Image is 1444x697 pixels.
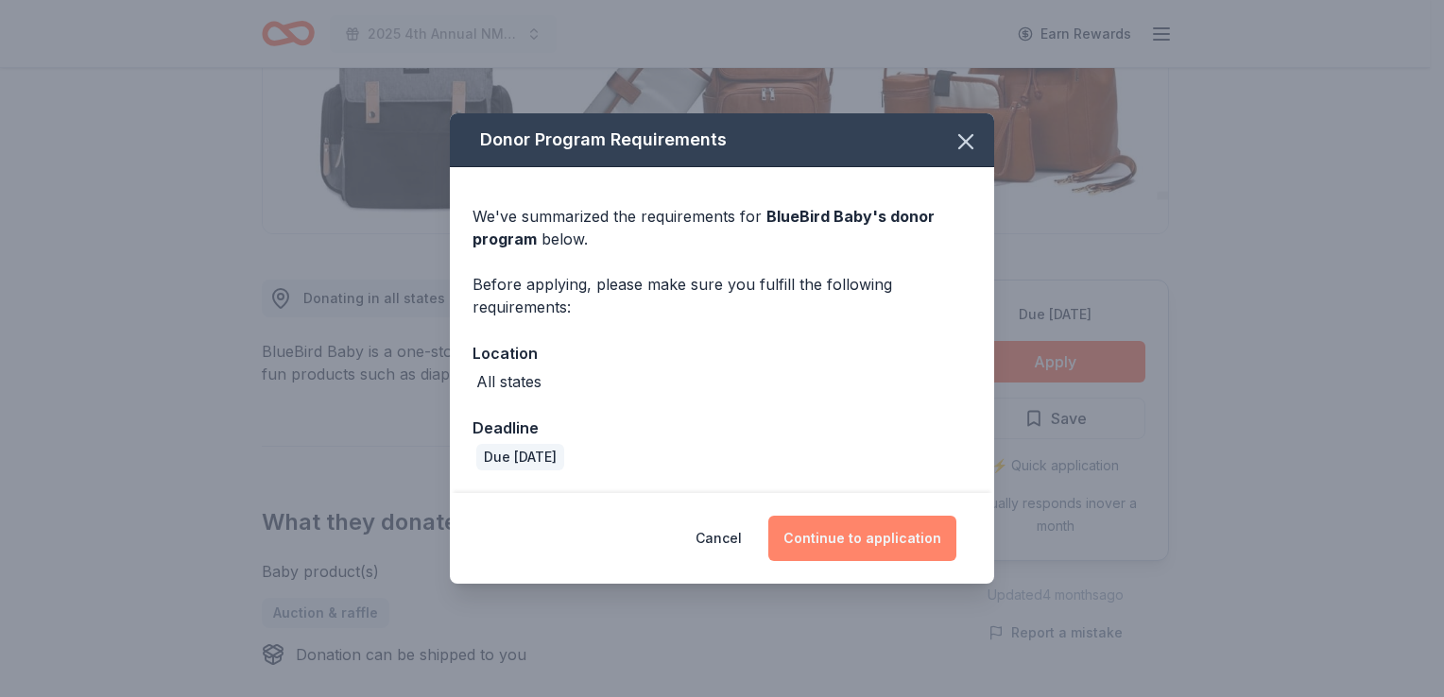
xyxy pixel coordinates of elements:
div: Deadline [473,416,971,440]
div: Donor Program Requirements [450,113,994,167]
div: All states [476,370,541,393]
button: Continue to application [768,516,956,561]
div: Before applying, please make sure you fulfill the following requirements: [473,273,971,318]
div: Due [DATE] [476,444,564,470]
button: Cancel [696,516,742,561]
div: We've summarized the requirements for below. [473,205,971,250]
div: Location [473,341,971,365]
